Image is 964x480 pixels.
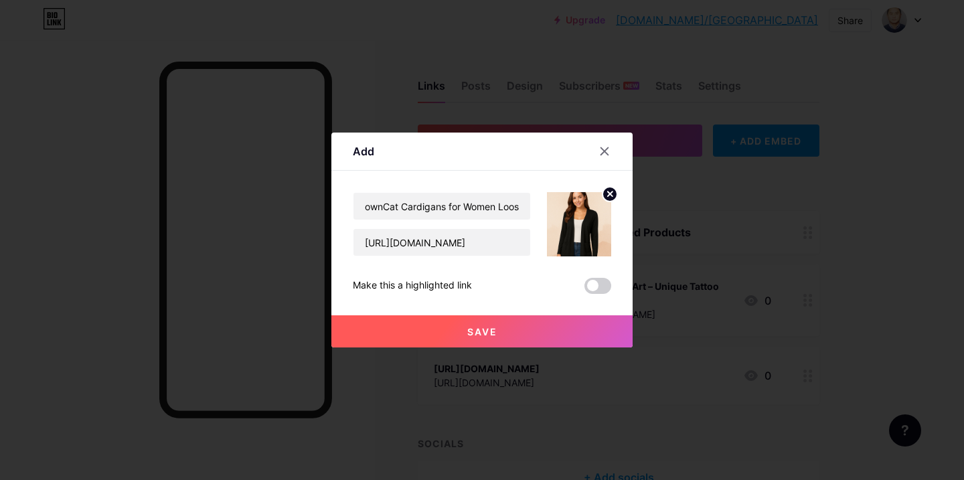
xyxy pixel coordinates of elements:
[353,278,472,294] div: Make this a highlighted link
[353,143,374,159] div: Add
[331,315,633,347] button: Save
[353,229,530,256] input: URL
[353,193,530,220] input: Title
[547,192,611,256] img: link_thumbnail
[467,326,497,337] span: Save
